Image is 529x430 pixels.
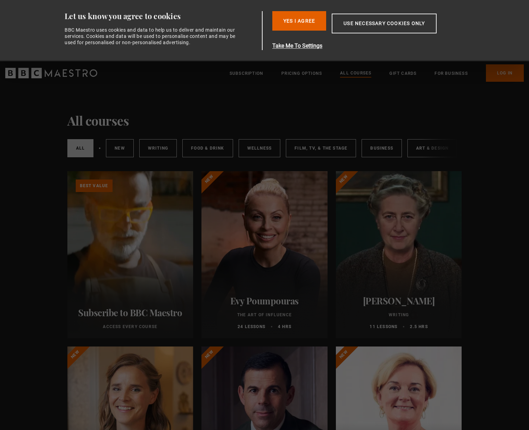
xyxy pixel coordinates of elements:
button: Take Me To Settings [272,42,470,50]
p: 2.5 hrs [410,324,428,330]
button: Yes I Agree [272,11,326,31]
a: Art & Design [407,139,457,157]
div: Let us know you agree to cookies [65,11,259,21]
a: Food & Drink [182,139,233,157]
p: 24 lessons [238,324,265,330]
a: Log In [486,64,524,82]
a: For business [435,70,468,77]
a: Gift Cards [389,70,416,77]
h2: Evy Poumpouras [210,295,319,306]
a: [PERSON_NAME] Writing 11 lessons 2.5 hrs New [336,171,462,338]
a: Subscription [230,70,263,77]
a: Evy Poumpouras The Art of Influence 24 lessons 4 hrs New [201,171,328,338]
div: BBC Maestro uses cookies and data to help us to deliver and maintain our services. Cookies and da... [65,27,240,46]
a: Writing [139,139,177,157]
p: 4 hrs [278,324,291,330]
a: New [106,139,134,157]
a: Film, TV, & The Stage [286,139,356,157]
a: All [67,139,94,157]
p: The Art of Influence [210,312,319,318]
p: Writing [344,312,454,318]
a: Pricing Options [281,70,322,77]
a: Business [362,139,402,157]
p: 11 lessons [370,324,397,330]
h1: All courses [67,113,129,128]
a: Wellness [239,139,281,157]
a: All Courses [340,70,371,77]
h2: [PERSON_NAME] [344,295,454,306]
nav: Primary [230,64,524,82]
svg: BBC Maestro [5,68,97,78]
button: Use necessary cookies only [332,14,437,33]
p: Best value [76,180,113,192]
